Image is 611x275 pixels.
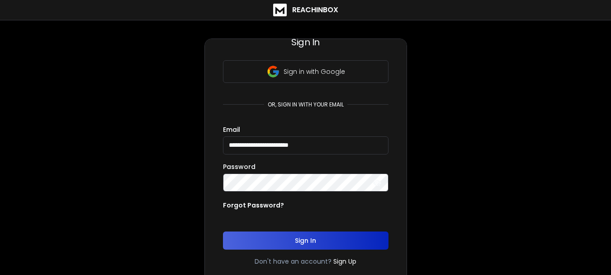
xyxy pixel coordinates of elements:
button: Sign in with Google [223,60,388,83]
h3: Sign In [223,36,388,48]
img: logo [273,4,287,16]
p: Don't have an account? [255,257,332,266]
label: Email [223,126,240,133]
a: ReachInbox [273,4,338,16]
h1: ReachInbox [292,5,338,15]
p: or, sign in with your email [264,101,347,108]
button: Sign In [223,232,388,250]
p: Sign in with Google [284,67,345,76]
a: Sign Up [333,257,356,266]
label: Password [223,164,256,170]
p: Forgot Password? [223,201,284,210]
